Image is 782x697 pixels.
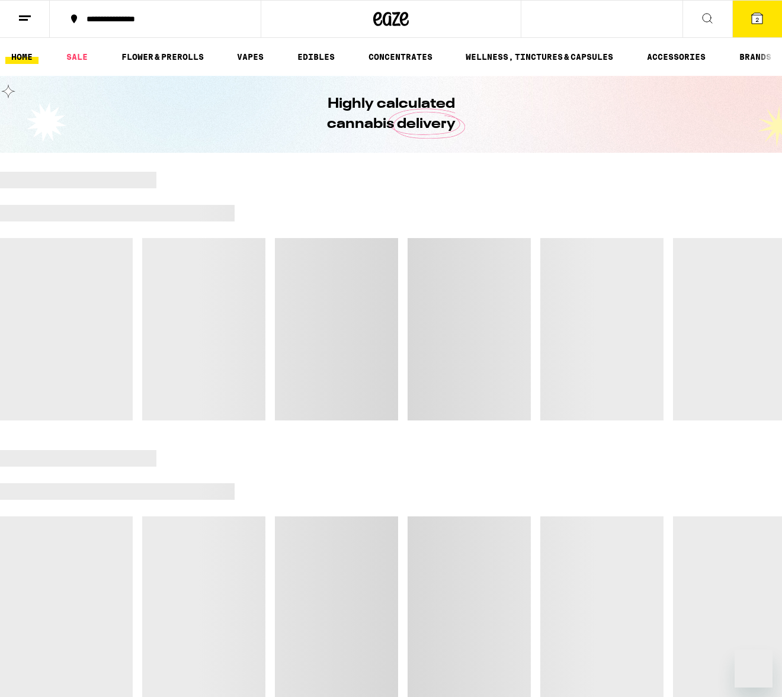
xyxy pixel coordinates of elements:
a: FLOWER & PREROLLS [116,50,210,64]
a: WELLNESS, TINCTURES & CAPSULES [460,50,619,64]
iframe: Button to launch messaging window [735,650,773,688]
a: CONCENTRATES [363,50,438,64]
span: 2 [755,16,759,23]
a: VAPES [231,50,270,64]
a: BRANDS [733,50,777,64]
a: EDIBLES [291,50,341,64]
button: 2 [732,1,782,37]
a: HOME [5,50,39,64]
h1: Highly calculated cannabis delivery [293,94,489,134]
a: ACCESSORIES [641,50,712,64]
a: SALE [60,50,94,64]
